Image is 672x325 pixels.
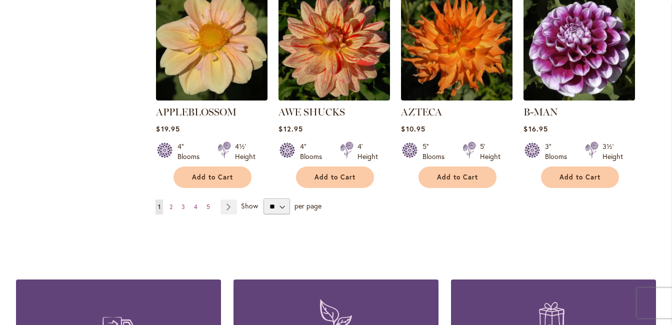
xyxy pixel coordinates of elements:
[156,124,179,133] span: $19.95
[559,173,600,181] span: Add to Cart
[158,203,160,210] span: 1
[177,141,205,161] div: 4" Blooms
[156,106,236,118] a: APPLEBLOSSOM
[602,141,623,161] div: 3½' Height
[314,173,355,181] span: Add to Cart
[191,199,200,214] a: 4
[278,106,345,118] a: AWE SHUCKS
[278,124,302,133] span: $12.95
[296,166,374,188] button: Add to Cart
[7,289,35,317] iframe: Launch Accessibility Center
[194,203,197,210] span: 4
[204,199,212,214] a: 5
[192,173,233,181] span: Add to Cart
[401,124,425,133] span: $10.95
[167,199,175,214] a: 2
[437,173,478,181] span: Add to Cart
[545,141,573,161] div: 3" Blooms
[294,201,321,210] span: per page
[278,93,390,102] a: AWE SHUCKS
[241,201,258,210] span: Show
[179,199,187,214] a: 3
[401,106,442,118] a: AZTECA
[357,141,378,161] div: 4' Height
[181,203,185,210] span: 3
[541,166,619,188] button: Add to Cart
[156,93,267,102] a: APPLEBLOSSOM
[235,141,255,161] div: 4½' Height
[523,106,558,118] a: B-MAN
[300,141,328,161] div: 4" Blooms
[523,93,635,102] a: B-MAN
[523,124,547,133] span: $16.95
[480,141,500,161] div: 5' Height
[401,93,512,102] a: AZTECA
[418,166,496,188] button: Add to Cart
[206,203,210,210] span: 5
[422,141,450,161] div: 5" Blooms
[169,203,172,210] span: 2
[173,166,251,188] button: Add to Cart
